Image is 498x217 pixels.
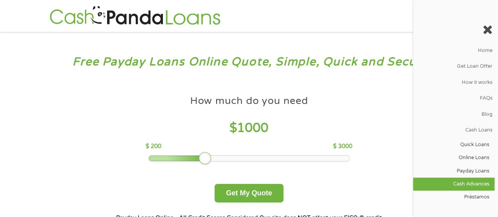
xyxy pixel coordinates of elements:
[413,165,494,178] a: Payday Loans
[333,142,352,151] p: $ 3000
[215,184,283,202] button: Get My Quote
[413,138,494,151] a: Quick Loans
[23,55,476,69] h3: Free Payday Loans Online Quote, Simple, Quick and Secure
[237,121,268,135] span: 1000
[413,191,494,204] a: Préstamos
[413,122,498,138] a: Cash Loans
[190,95,308,108] h4: How much do you need
[413,204,494,217] a: Paycheck Loans Near Me
[413,59,498,74] a: Get Loan Offer
[413,106,498,122] a: Blog
[413,74,498,90] a: How it works
[413,151,494,164] a: Online Loans
[413,91,498,106] a: FAQs
[413,178,494,191] a: Cash Advances
[146,120,352,136] h4: $
[413,43,498,58] a: Home
[146,142,161,151] p: $ 200
[47,5,223,27] img: GetLoanNow Logo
